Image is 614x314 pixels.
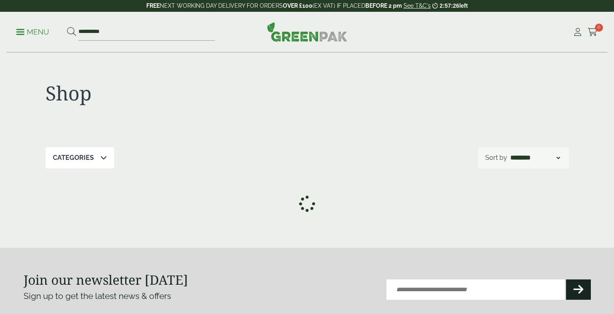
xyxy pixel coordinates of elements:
[16,27,49,35] a: Menu
[46,81,307,105] h1: Shop
[16,27,49,37] p: Menu
[459,2,468,9] span: left
[588,28,598,36] i: Cart
[573,28,583,36] i: My Account
[283,2,312,9] strong: OVER £100
[485,153,507,163] p: Sort by
[24,271,188,288] strong: Join our newsletter [DATE]
[440,2,459,9] span: 2:57:26
[595,24,603,32] span: 0
[24,290,279,303] p: Sign up to get the latest news & offers
[146,2,160,9] strong: FREE
[404,2,431,9] a: See T&C's
[588,26,598,38] a: 0
[53,153,94,163] p: Categories
[267,22,347,41] img: GreenPak Supplies
[365,2,402,9] strong: BEFORE 2 pm
[509,153,562,163] select: Shop order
